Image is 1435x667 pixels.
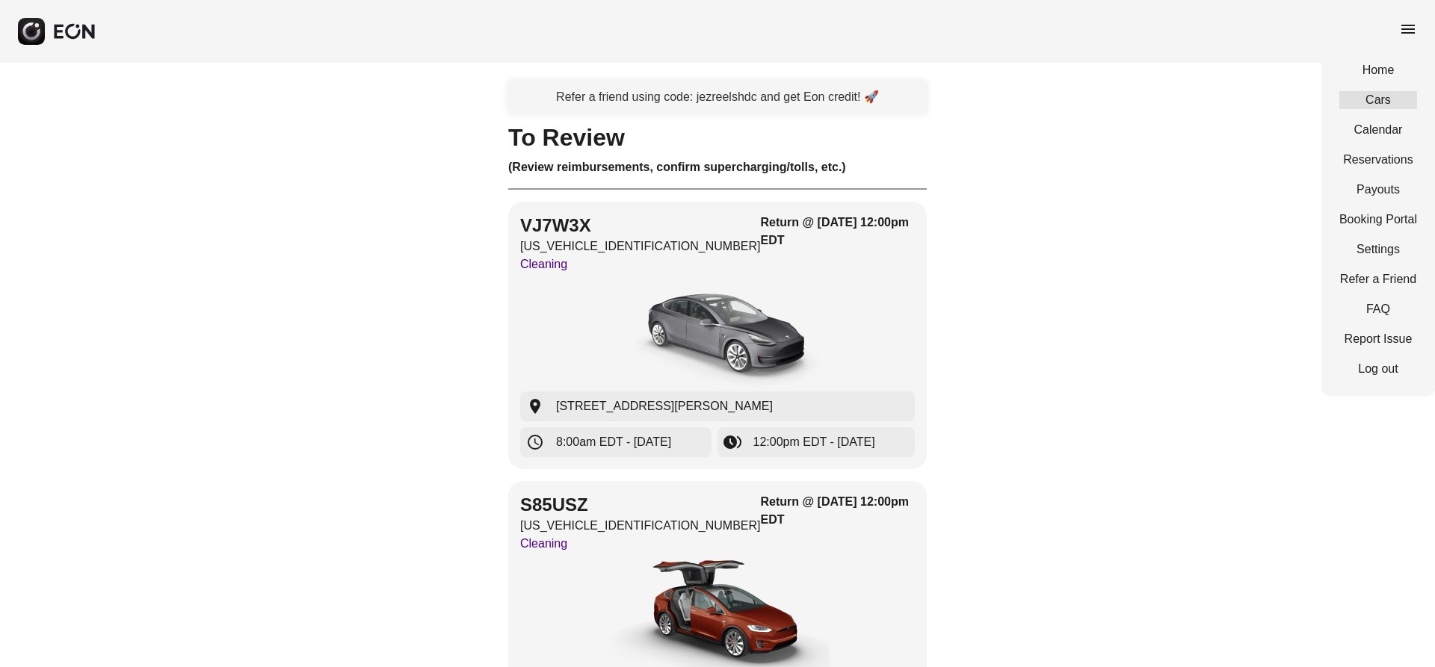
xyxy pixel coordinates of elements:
span: 12:00pm EDT - [DATE] [753,433,875,451]
h2: VJ7W3X [520,214,761,238]
h1: To Review [508,128,927,146]
h3: Return @ [DATE] 12:00pm EDT [761,214,915,249]
h3: Return @ [DATE] 12:00pm EDT [761,493,915,529]
span: [STREET_ADDRESS][PERSON_NAME] [556,397,773,415]
a: Settings [1339,241,1417,258]
h3: (Review reimbursements, confirm supercharging/tolls, etc.) [508,158,927,176]
h2: S85USZ [520,493,761,517]
a: Payouts [1339,181,1417,199]
span: 8:00am EDT - [DATE] [556,433,671,451]
p: [US_VEHICLE_IDENTIFICATION_NUMBER] [520,238,761,255]
a: Refer a friend using code: jezreelshdc and get Eon credit! 🚀 [508,81,927,114]
p: [US_VEHICLE_IDENTIFICATION_NUMBER] [520,517,761,535]
button: VJ7W3X[US_VEHICLE_IDENTIFICATION_NUMBER]CleaningReturn @ [DATE] 12:00pm EDTcar[STREET_ADDRESS][PE... [508,202,927,469]
p: Cleaning [520,255,761,273]
a: Home [1339,61,1417,79]
span: location_on [526,397,544,415]
p: Cleaning [520,535,761,553]
a: Report Issue [1339,330,1417,348]
span: schedule [526,433,544,451]
span: browse_gallery [723,433,741,451]
span: menu [1399,20,1417,38]
a: Cars [1339,91,1417,109]
a: Log out [1339,360,1417,378]
a: Reservations [1339,151,1417,169]
img: car [605,279,830,391]
a: FAQ [1339,300,1417,318]
a: Refer a Friend [1339,270,1417,288]
a: Calendar [1339,121,1417,139]
a: Booking Portal [1339,211,1417,229]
